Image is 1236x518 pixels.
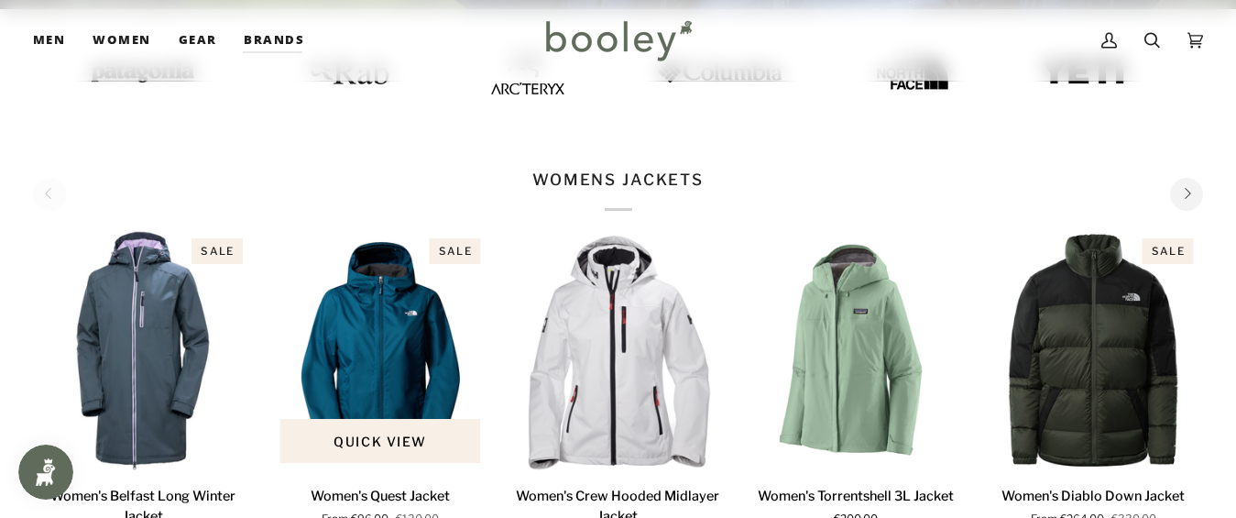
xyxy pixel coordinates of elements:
[279,419,480,463] button: Quick view
[33,229,252,473] a: Women's Belfast Long Winter Jacket
[509,229,727,473] product-grid-item-variant: XS / White
[33,229,252,473] product-grid-item-variant: XS / Alpine Frost
[270,229,489,473] product-grid-item-variant: XS / Midnight Petrol
[334,432,426,451] span: Quick view
[18,445,73,500] iframe: Button to open loyalty program pop-up
[509,229,727,473] img: Helly Hansen Women's Crew Hooded Midlayer Jacket White - Booley Galway
[311,487,450,507] p: Women's Quest Jacket
[244,31,304,50] span: Brands
[1170,178,1203,211] button: Next
[93,31,150,50] span: Women
[984,229,1203,473] img: The North Face Women's Diablo Down Jacket Thyme / TNF Black - Booley Galway
[1143,238,1194,265] div: Sale
[430,238,481,265] div: Sale
[532,169,704,211] p: WOMENS JACKETS
[33,31,65,50] span: Men
[984,229,1203,473] a: Women's Diablo Down Jacket
[509,229,727,473] a: Women's Crew Hooded Midlayer Jacket
[746,229,965,473] a: Women's Torrentshell 3L Jacket
[191,238,243,265] div: Sale
[270,229,489,473] a: Women's Quest Jacket
[746,229,965,473] img: Patagonia Women's Torrentshell 3L Jacket Ellwood Green - Booley Galway
[1001,487,1185,507] p: Women's Diablo Down Jacket
[746,229,965,473] product-grid-item-variant: XS / Ellwood Green
[984,229,1203,473] product-grid-item-variant: XS / Thyme / TNF Black
[179,31,217,50] span: Gear
[758,487,954,507] p: Women's Torrentshell 3L Jacket
[538,14,698,67] img: Booley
